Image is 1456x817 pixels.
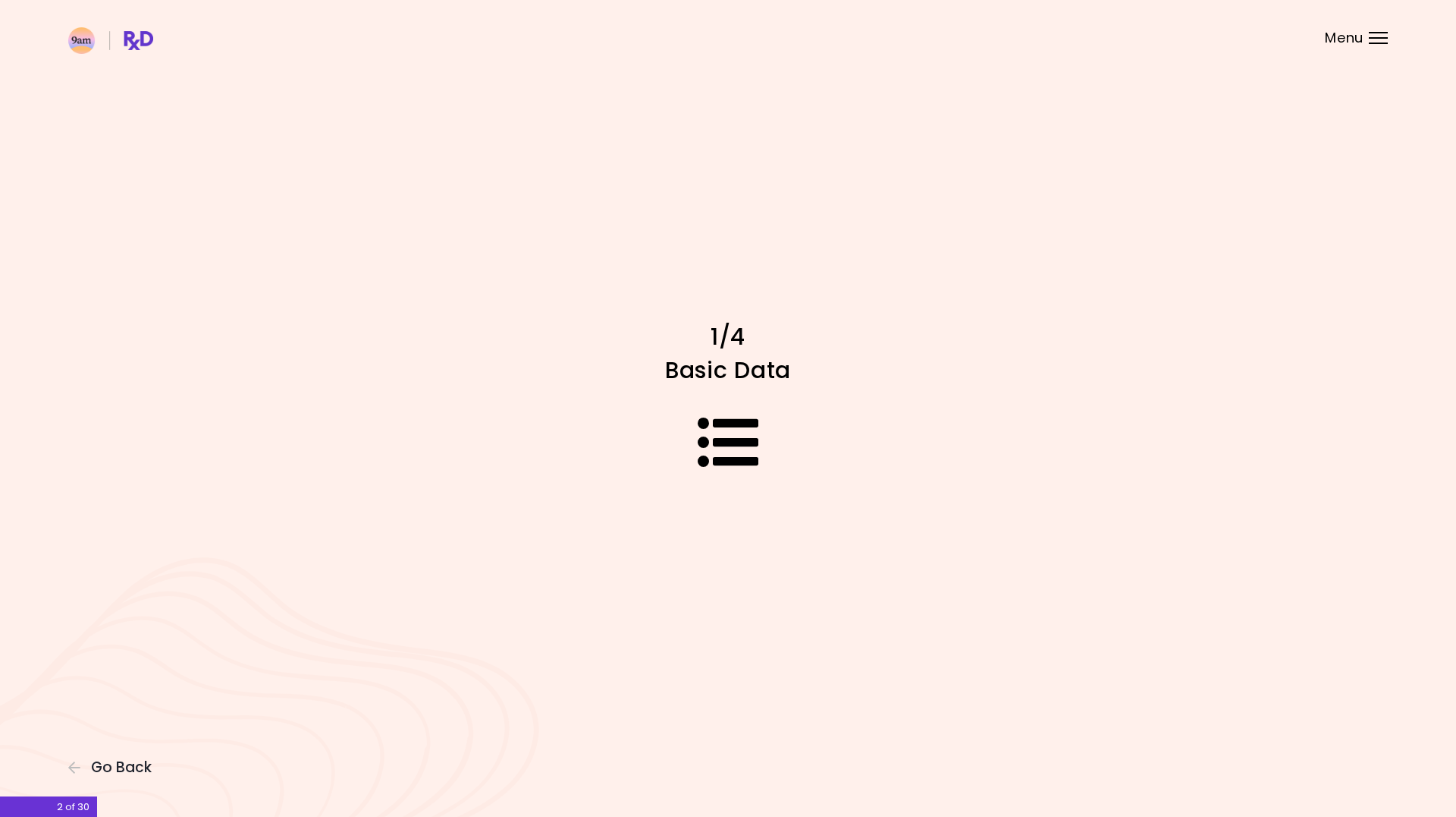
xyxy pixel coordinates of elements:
[463,322,993,352] h1: 1/4
[463,355,993,385] h1: Basic Data
[1325,31,1363,45] span: Menu
[68,27,153,54] img: RxDiet
[91,759,152,776] span: Go Back
[68,759,159,776] button: Go Back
